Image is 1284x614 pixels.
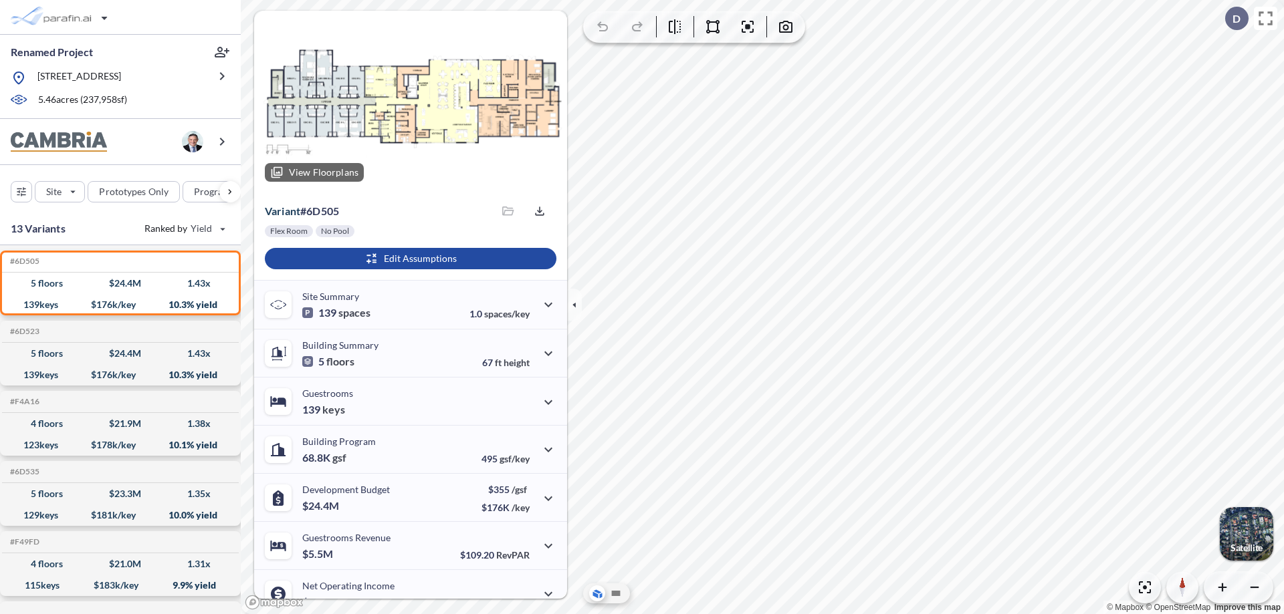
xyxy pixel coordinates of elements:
[460,549,530,561] p: $109.20
[500,597,530,609] span: margin
[182,131,203,152] img: user logo
[1214,603,1281,612] a: Improve this map
[7,467,39,476] h5: Click to copy the code
[11,45,93,59] p: Renamed Project
[302,580,395,591] p: Net Operating Income
[495,357,502,368] span: ft
[500,453,530,464] span: gsf/key
[1220,507,1273,561] img: Switcher Image
[99,185,169,198] p: Prototypes Only
[1230,543,1263,553] p: Satellite
[7,537,39,547] h5: Click to copy the code
[481,453,530,464] p: 495
[484,308,530,319] span: spaces/key
[481,502,530,513] p: $176K
[270,226,308,237] p: Flex Room
[302,547,335,561] p: $5.5M
[302,499,341,512] p: $24.4M
[37,69,121,86] p: [STREET_ADDRESS]
[482,357,530,368] p: 67
[1107,603,1144,612] a: Mapbox
[46,185,62,198] p: Site
[302,355,354,368] p: 5
[245,595,304,610] a: Mapbox homepage
[302,532,391,543] p: Guestrooms Revenue
[7,257,39,266] h5: Click to copy the code
[608,585,624,601] button: Site Plan
[7,397,39,406] h5: Click to copy the code
[512,502,530,513] span: /key
[504,357,530,368] span: height
[302,484,390,495] p: Development Budget
[384,252,457,265] p: Edit Assumptions
[473,597,530,609] p: 45.0%
[322,403,345,416] span: keys
[338,306,370,319] span: spaces
[191,222,213,235] span: Yield
[302,291,359,302] p: Site Summary
[265,248,556,269] button: Edit Assumptions
[481,484,530,495] p: $355
[589,585,605,601] button: Aerial View
[321,226,349,237] p: No Pool
[35,181,85,202] button: Site
[326,355,354,368] span: floors
[88,181,180,202] button: Prototypes Only
[332,451,346,464] span: gsf
[11,132,107,152] img: BrandImage
[302,339,379,351] p: Building Summary
[134,218,234,239] button: Ranked by Yield
[302,595,335,609] p: $2.5M
[496,549,530,561] span: RevPAR
[265,204,339,218] p: # 6d505
[302,451,346,464] p: 68.8K
[11,220,66,237] p: 13 Variants
[1146,603,1210,612] a: OpenStreetMap
[265,204,300,217] span: Variant
[302,436,376,447] p: Building Program
[194,185,231,198] p: Program
[1220,507,1273,561] button: Switcher ImageSatellite
[469,308,530,319] p: 1.0
[1233,13,1241,25] p: D
[302,388,353,399] p: Guestrooms
[7,327,39,336] h5: Click to copy the code
[302,306,370,319] p: 139
[289,167,358,178] p: View Floorplans
[183,181,255,202] button: Program
[38,93,127,108] p: 5.46 acres ( 237,958 sf)
[512,484,527,495] span: /gsf
[302,403,345,416] p: 139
